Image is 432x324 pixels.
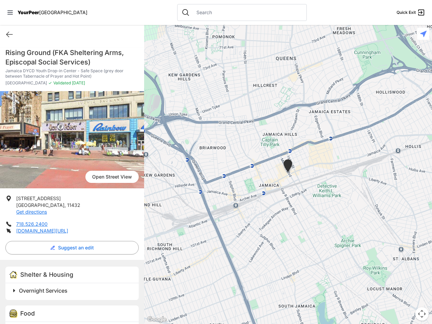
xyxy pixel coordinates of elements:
a: 718.526.2400 [16,221,48,227]
span: YourPeer [18,9,39,15]
input: Search [192,9,302,16]
span: , [64,202,66,208]
span: 11432 [67,202,80,208]
a: Open this area in Google Maps (opens a new window) [146,315,168,324]
span: [GEOGRAPHIC_DATA] [16,202,64,208]
span: [STREET_ADDRESS] [16,195,61,201]
span: [GEOGRAPHIC_DATA] [5,80,47,86]
a: YourPeer[GEOGRAPHIC_DATA] [18,10,87,15]
button: Suggest an edit [5,241,139,254]
h1: Rising Ground (FKA Sheltering Arms, Episcopal Social Services) [5,48,139,67]
span: Overnight Services [19,287,67,294]
span: Validated [53,80,71,85]
span: Suggest an edit [58,244,94,251]
span: Quick Exit [397,10,416,15]
span: [GEOGRAPHIC_DATA] [39,9,87,15]
div: Jamaica DYCD Youth Drop-in Center - Safe Space (grey door between Tabernacle of Prayer and Hot Po... [282,159,294,174]
span: Shelter & Housing [20,271,73,278]
span: ✓ [48,80,52,86]
a: [DOMAIN_NAME][URL] [16,228,68,234]
a: Quick Exit [397,8,425,17]
span: Food [20,310,35,317]
img: Google [146,315,168,324]
span: [DATE] [71,80,85,85]
a: Open Street View [85,171,139,183]
button: Map camera controls [415,307,429,321]
p: Jamaica DYCD Youth Drop-in Center - Safe Space (grey door between Tabernacle of Prayer and Hot Po... [5,68,139,79]
a: Get directions [16,209,47,215]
